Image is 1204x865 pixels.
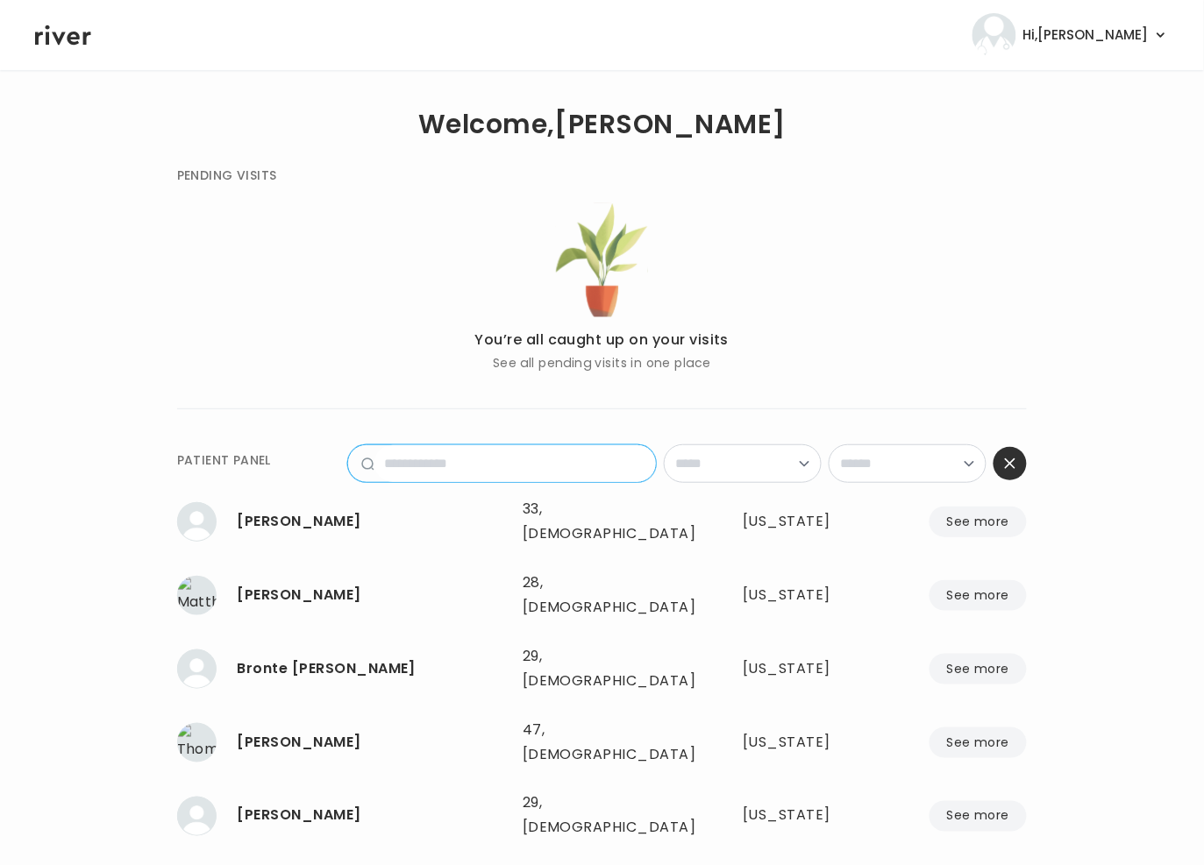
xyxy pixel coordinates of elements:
button: See more [930,580,1027,611]
h1: Welcome, [PERSON_NAME] [418,112,786,137]
p: See all pending visits in one place [475,352,730,373]
span: Hi, [PERSON_NAME] [1023,23,1149,47]
img: Zachary DeCecchis [177,502,217,542]
button: See more [930,727,1027,758]
img: Bronte Blanco [177,649,217,689]
div: 47, [DEMOGRAPHIC_DATA] [523,718,681,767]
div: 28, [DEMOGRAPHIC_DATA] [523,571,681,620]
button: See more [930,654,1027,684]
button: user avatarHi,[PERSON_NAME] [972,13,1169,57]
div: Destiny Culbertson [238,804,509,828]
div: 33, [DEMOGRAPHIC_DATA] [523,497,681,546]
button: See more [930,801,1027,832]
img: user avatar [972,13,1016,57]
div: Matthew Brinkman [238,583,509,607]
button: See more [930,507,1027,537]
img: Destiny Culbertson [177,797,217,836]
div: Zachary DeCecchis [238,509,509,534]
div: 29, [DEMOGRAPHIC_DATA] [523,644,681,693]
div: Florida [743,804,854,828]
input: name [374,445,657,482]
div: New Hampshire [743,730,854,755]
div: PENDING VISITS [177,165,277,186]
img: Matthew Brinkman [177,576,217,615]
div: Colorado [743,583,854,607]
div: California [743,656,854,681]
div: Bronte Blanco [238,656,509,681]
p: You’re all caught up on your visits [475,328,730,352]
div: PATIENT PANEL [177,450,271,471]
div: Oregon [743,509,854,534]
div: Thomas Charron [238,730,509,755]
img: Thomas Charron [177,723,217,762]
div: 29, [DEMOGRAPHIC_DATA] [523,791,681,840]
